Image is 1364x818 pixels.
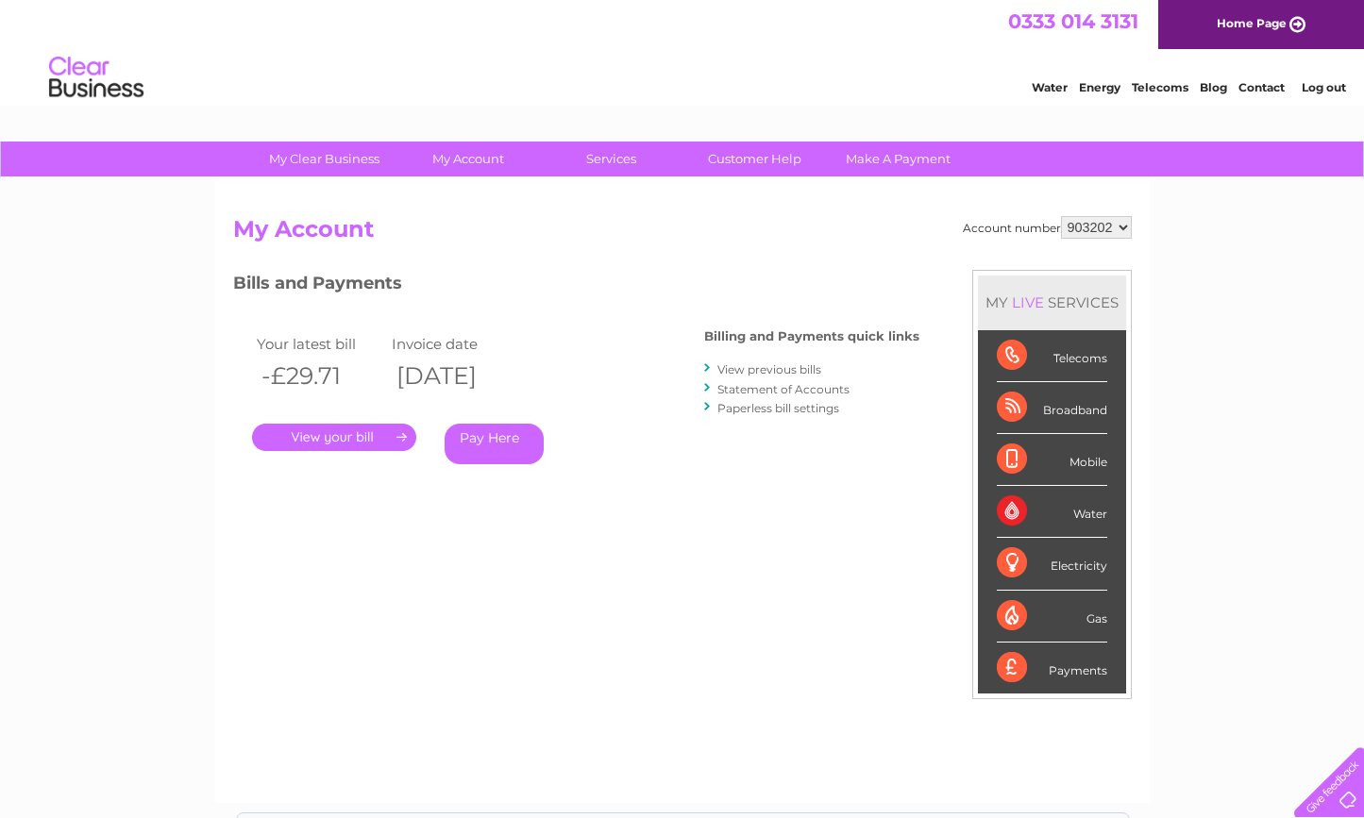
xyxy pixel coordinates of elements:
div: Water [997,486,1107,538]
a: My Clear Business [246,142,402,176]
div: Payments [997,643,1107,693]
a: Services [533,142,689,176]
a: Pay Here [445,424,544,464]
h4: Billing and Payments quick links [704,329,919,343]
h2: My Account [233,216,1132,252]
a: 0333 014 3131 [1008,9,1138,33]
th: [DATE] [387,357,523,395]
a: Energy [1079,80,1120,94]
div: LIVE [1008,293,1048,311]
th: -£29.71 [252,357,388,395]
a: Contact [1238,80,1285,94]
a: . [252,424,416,451]
a: Blog [1200,80,1227,94]
img: logo.png [48,49,144,107]
div: Broadband [997,382,1107,434]
a: Log out [1302,80,1346,94]
h3: Bills and Payments [233,270,919,303]
div: Account number [963,216,1132,239]
div: Telecoms [997,330,1107,382]
div: Mobile [997,434,1107,486]
a: My Account [390,142,546,176]
td: Your latest bill [252,331,388,357]
a: Customer Help [677,142,833,176]
a: Paperless bill settings [717,401,839,415]
a: Statement of Accounts [717,382,850,396]
div: MY SERVICES [978,275,1126,329]
a: Make A Payment [820,142,976,176]
a: Telecoms [1132,80,1188,94]
div: Gas [997,591,1107,643]
td: Invoice date [387,331,523,357]
div: Clear Business is a trading name of Verastar Limited (registered in [GEOGRAPHIC_DATA] No. 3667643... [237,10,1129,92]
a: Water [1032,80,1068,94]
a: View previous bills [717,362,821,376]
div: Electricity [997,538,1107,590]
